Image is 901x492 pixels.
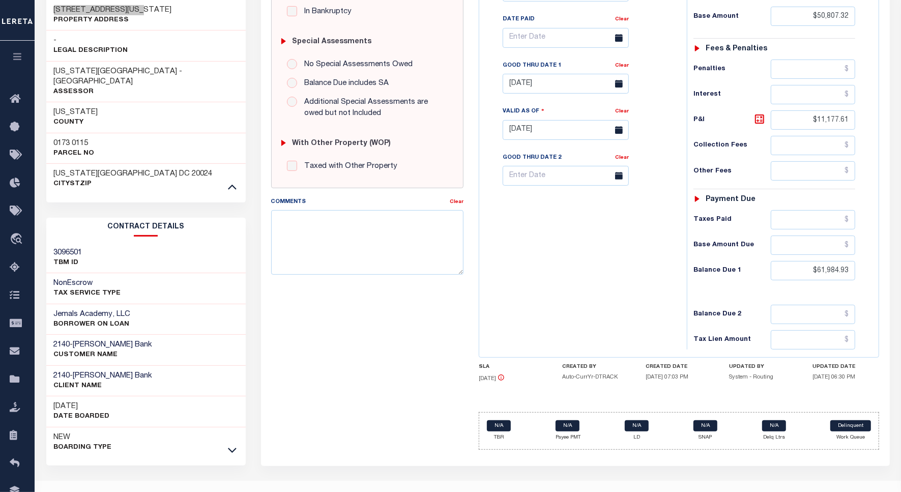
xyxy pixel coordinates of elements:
[54,371,153,381] h3: -
[54,341,70,349] span: 2140
[771,60,855,79] input: $
[54,350,153,360] p: CUSTOMER Name
[615,109,629,114] a: Clear
[646,374,712,381] h5: [DATE] 07:03 PM
[54,412,110,422] p: Date Boarded
[693,267,771,275] h6: Balance Due 1
[292,38,371,46] h6: Special Assessments
[479,364,545,370] h4: SLA
[292,139,391,148] h6: with Other Property (WOP)
[54,36,128,46] h3: -
[812,364,879,370] h4: UPDATED DATE
[54,340,153,350] h3: -
[693,310,771,319] h6: Balance Due 2
[625,434,649,442] p: LD
[771,85,855,104] input: $
[299,97,448,120] label: Additional Special Assessments are owed but not Included
[54,149,95,159] p: Parcel No
[771,110,855,130] input: $
[503,154,561,162] label: Good Thru Date 2
[693,113,771,127] h6: P&I
[693,420,717,431] a: N/A
[693,336,771,344] h6: Tax Lien Amount
[729,364,796,370] h4: UPDATED BY
[706,195,755,204] h6: Payment due
[73,341,153,349] span: [PERSON_NAME] Bank
[830,420,871,431] a: Delinquent
[54,67,238,87] h3: [US_STATE][GEOGRAPHIC_DATA] - [GEOGRAPHIC_DATA]
[503,28,629,48] input: Enter Date
[771,210,855,229] input: $
[54,118,98,128] p: County
[771,136,855,155] input: $
[54,320,131,330] p: BORROWER ON LOAN
[73,372,153,380] span: [PERSON_NAME] Bank
[46,218,246,237] h2: CONTRACT details
[615,155,629,160] a: Clear
[479,377,496,382] span: [DATE]
[450,199,463,205] a: Clear
[54,170,178,178] span: [US_STATE][GEOGRAPHIC_DATA]
[771,330,855,350] input: $
[693,13,771,21] h6: Base Amount
[706,45,767,53] h6: Fees & Penalties
[503,166,629,186] input: Enter Date
[54,432,112,443] h3: NEW
[54,15,172,25] p: Property Address
[54,107,98,118] h3: [US_STATE]
[830,434,871,442] p: Work Queue
[10,233,26,246] i: travel_explore
[54,372,70,380] span: 2140
[180,170,190,178] span: DC
[615,63,629,68] a: Clear
[625,420,649,431] a: N/A
[54,443,112,453] p: Boarding Type
[693,141,771,150] h6: Collection Fees
[192,170,213,178] span: 20024
[693,216,771,224] h6: Taxes Paid
[299,78,389,90] label: Balance Due includes SA
[693,167,771,176] h6: Other Fees
[762,434,786,442] p: Delq Ltrs
[503,74,629,94] input: Enter Date
[693,91,771,99] h6: Interest
[646,364,712,370] h4: CREATED DATE
[556,434,580,442] p: Payee PMT
[54,87,238,97] p: Assessor
[771,261,855,280] input: $
[54,309,131,320] h3: Jemals Academy, LLC
[54,258,82,268] p: TBM ID
[487,420,511,431] a: N/A
[503,120,629,140] input: Enter Date
[812,374,879,381] h5: [DATE] 06:30 PM
[762,420,786,431] a: N/A
[615,17,629,22] a: Clear
[503,106,544,116] label: Valid as Of
[54,278,121,288] h3: NonEscrow
[487,434,511,442] p: TBR
[54,401,110,412] h3: [DATE]
[299,6,352,18] label: In Bankruptcy
[771,236,855,255] input: $
[299,59,413,71] label: No Special Assessments Owed
[54,179,213,189] p: CityStZip
[771,161,855,181] input: $
[771,7,855,26] input: $
[54,248,82,258] h3: 3096501
[693,241,771,249] h6: Base Amount Due
[54,5,172,15] h3: [STREET_ADDRESS][US_STATE]
[729,374,796,381] h5: System - Routing
[556,420,579,431] a: N/A
[54,46,128,56] p: Legal Description
[693,434,717,442] p: SNAP
[562,374,629,381] h5: Auto-CurrYr-DTRACK
[503,15,535,24] label: Date Paid
[54,138,95,149] h3: 0173 0115
[54,288,121,299] p: Tax Service Type
[54,381,153,391] p: CLIENT Name
[562,364,629,370] h4: CREATED BY
[271,198,306,207] label: Comments
[771,305,855,324] input: $
[503,62,561,70] label: Good Thru Date 1
[299,161,397,172] label: Taxed with Other Property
